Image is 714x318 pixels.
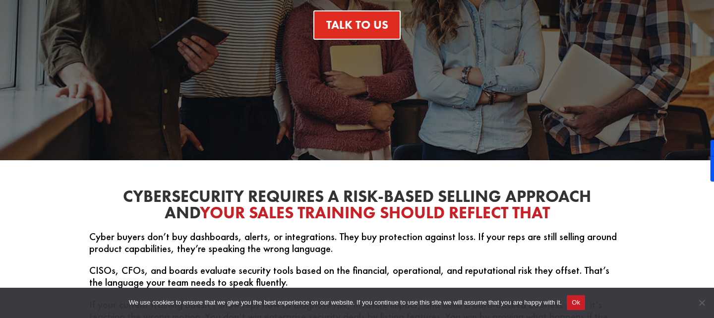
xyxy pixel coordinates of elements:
[200,202,550,223] span: Your Sales Training Should Reflect That
[89,231,625,265] p: Cyber buyers don’t buy dashboards, alerts, or integrations. They buy protection against loss. If ...
[89,188,625,226] h2: Cybersecurity Requires a Risk-Based Selling Approach and
[129,298,562,308] span: We use cookies to ensure that we give you the best experience on our website. If you continue to ...
[697,298,707,308] span: No
[313,10,401,40] a: Talk To Us
[567,295,585,310] button: Ok
[89,264,625,299] p: CISOs, CFOs, and boards evaluate security tools based on the financial, operational, and reputati...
